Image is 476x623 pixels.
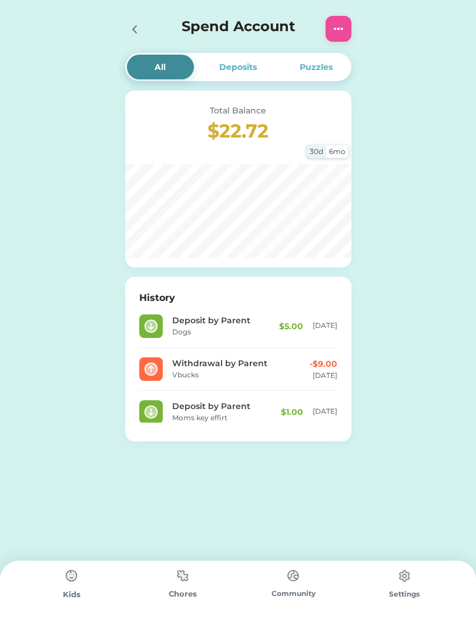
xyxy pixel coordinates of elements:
[281,564,305,587] img: type%3Dchores%2C%20state%3Ddefault.svg
[313,370,337,381] div: [DATE]
[307,145,326,158] div: 30d
[331,22,346,36] img: Interface-setting-menu-horizontal-circle--navigation-dots-three-circle-button-horizontal-menu.svg
[238,588,349,599] div: Community
[171,564,195,587] img: type%3Dchores%2C%20state%3Ddefault.svg
[219,61,257,73] div: Deposits
[279,320,303,333] div: $5.00
[144,405,158,419] img: interface-arrows-down-circle-1--arrow-keyboard-circle-button-down.svg
[313,406,337,417] div: [DATE]
[172,357,276,370] div: Withdrawal by Parent
[139,105,337,117] div: Total Balance
[310,358,337,370] div: -$9.00
[139,291,337,305] h6: History
[172,314,277,327] div: Deposit by Parent
[144,362,158,376] img: interface-arrows-up-circle-1--arrow-up-keyboard-circle-button.svg
[60,564,83,588] img: type%3Dchores%2C%20state%3Ddefault.svg
[139,117,337,145] h3: $22.72
[313,320,337,331] div: [DATE]
[393,564,416,588] img: type%3Dchores%2C%20state%3Ddefault.svg
[326,145,348,158] div: 6mo
[172,327,277,337] div: Dogs
[16,589,128,601] div: Kids
[281,406,303,418] div: $1.00
[144,319,158,333] img: interface-arrows-down-circle-1--arrow-keyboard-circle-button-down.svg
[349,589,460,599] div: Settings
[172,400,279,413] div: Deposit by Parent
[182,16,295,37] h4: Spend Account
[172,413,279,423] div: Moms key effirt
[155,61,166,73] div: All
[128,588,239,600] div: Chores
[172,370,276,380] div: Vbucks
[300,61,333,73] div: Puzzles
